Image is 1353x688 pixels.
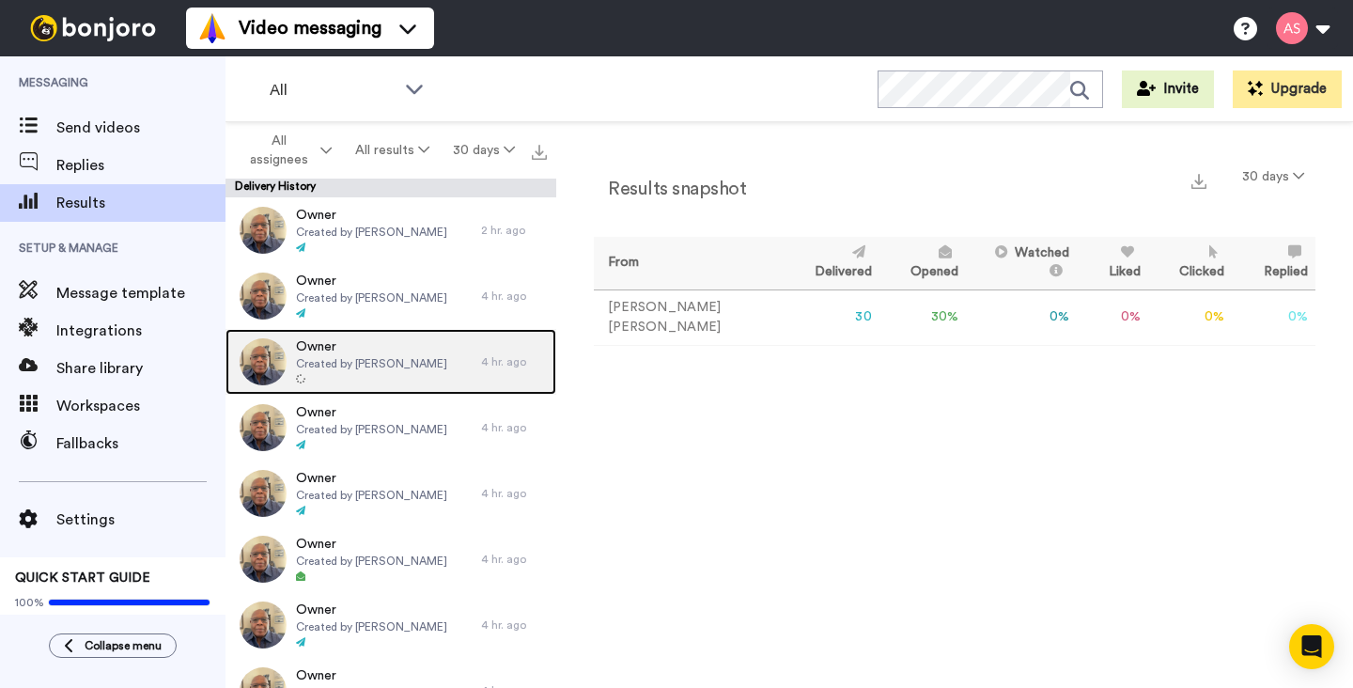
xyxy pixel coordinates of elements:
[1148,237,1233,289] th: Clicked
[270,79,396,102] span: All
[56,282,225,305] span: Message template
[481,618,547,633] div: 4 hr. ago
[481,289,547,304] div: 4 hr. ago
[225,197,556,263] a: OwnerCreated by [PERSON_NAME]2 hr. ago
[1077,237,1148,289] th: Liked
[85,638,162,653] span: Collapse menu
[56,432,225,455] span: Fallbacks
[229,124,344,177] button: All assignees
[225,179,556,197] div: Delivery History
[1186,166,1212,194] button: Export a summary of each team member’s results that match this filter now.
[481,486,547,501] div: 4 hr. ago
[296,290,447,305] span: Created by [PERSON_NAME]
[1077,289,1148,345] td: 0 %
[56,395,225,417] span: Workspaces
[240,536,287,583] img: 66aaff11-0484-4d45-948a-46d669e2a4cd-thumb.jpg
[783,289,879,345] td: 30
[240,470,287,517] img: 43ad0e93-46ac-4d08-a385-910e68884bc4-thumb.jpg
[879,237,967,289] th: Opened
[225,592,556,658] a: OwnerCreated by [PERSON_NAME]4 hr. ago
[225,263,556,329] a: OwnerCreated by [PERSON_NAME]4 hr. ago
[296,225,447,240] span: Created by [PERSON_NAME]
[56,117,225,139] span: Send videos
[296,535,447,554] span: Owner
[966,237,1077,289] th: Watched
[225,329,556,395] a: OwnerCreated by [PERSON_NAME]4 hr. ago
[56,508,225,531] span: Settings
[1122,70,1214,108] button: Invite
[296,601,447,619] span: Owner
[296,422,447,437] span: Created by [PERSON_NAME]
[239,15,381,41] span: Video messaging
[225,526,556,592] a: OwnerCreated by [PERSON_NAME]4 hr. ago
[296,488,447,503] span: Created by [PERSON_NAME]
[56,154,225,177] span: Replies
[594,179,746,199] h2: Results snapshot
[441,133,526,167] button: 30 days
[240,207,287,254] img: fa2b73de-091d-4408-9dbc-d3ff825cada7-thumb.jpg
[481,223,547,238] div: 2 hr. ago
[1191,174,1206,189] img: export.svg
[481,552,547,567] div: 4 hr. ago
[481,420,547,435] div: 4 hr. ago
[225,395,556,461] a: OwnerCreated by [PERSON_NAME]4 hr. ago
[296,206,447,225] span: Owner
[1233,70,1342,108] button: Upgrade
[240,404,287,451] img: 3a8fbb98-8065-421d-8a2a-eedb7d48ab6c-thumb.jpg
[197,13,227,43] img: vm-color.svg
[15,595,44,610] span: 100%
[344,133,442,167] button: All results
[296,356,447,371] span: Created by [PERSON_NAME]
[296,337,447,356] span: Owner
[225,461,556,526] a: OwnerCreated by [PERSON_NAME]4 hr. ago
[240,338,287,385] img: cd0ef0f2-7d7b-400f-9e7b-bfeff02485bb-thumb.jpg
[1289,624,1334,669] div: Open Intercom Messenger
[23,15,163,41] img: bj-logo-header-white.svg
[783,237,879,289] th: Delivered
[296,619,447,634] span: Created by [PERSON_NAME]
[879,289,967,345] td: 30 %
[1231,160,1315,194] button: 30 days
[481,354,547,369] div: 4 hr. ago
[594,237,783,289] th: From
[241,132,317,169] span: All assignees
[49,633,177,658] button: Collapse menu
[1232,237,1315,289] th: Replied
[56,320,225,342] span: Integrations
[966,289,1077,345] td: 0 %
[240,602,287,649] img: 91321110-43b7-4d73-85b2-4401e033e06d-thumb.jpg
[296,666,447,685] span: Owner
[532,145,547,160] img: export.svg
[56,192,225,214] span: Results
[1148,289,1233,345] td: 0 %
[240,273,287,320] img: 9e518e9a-09f2-436d-9656-0047a6588661-thumb.jpg
[56,357,225,380] span: Share library
[594,289,783,345] td: [PERSON_NAME] [PERSON_NAME]
[15,571,150,585] span: QUICK START GUIDE
[296,554,447,569] span: Created by [PERSON_NAME]
[1232,289,1315,345] td: 0 %
[526,136,552,164] button: Export all results that match these filters now.
[296,403,447,422] span: Owner
[296,272,447,290] span: Owner
[296,469,447,488] span: Owner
